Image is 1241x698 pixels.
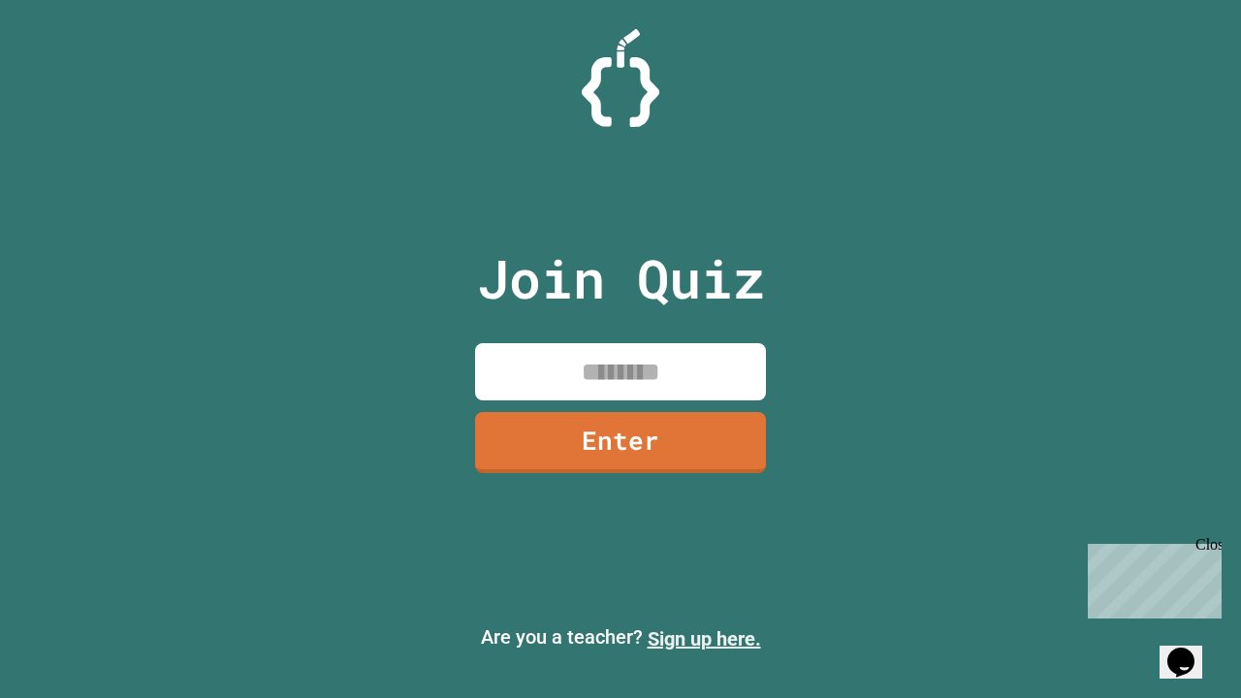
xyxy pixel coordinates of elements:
p: Join Quiz [477,238,765,319]
iframe: chat widget [1080,536,1222,619]
p: Are you a teacher? [16,622,1225,653]
iframe: chat widget [1160,620,1222,679]
img: Logo.svg [582,29,659,127]
a: Sign up here. [648,627,761,650]
div: Chat with us now!Close [8,8,134,123]
a: Enter [475,412,766,473]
